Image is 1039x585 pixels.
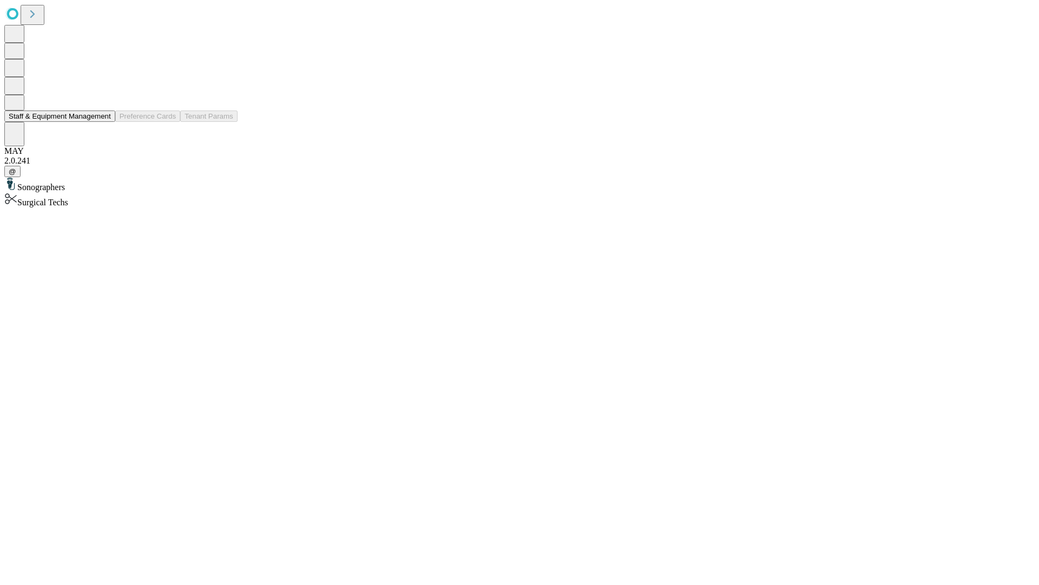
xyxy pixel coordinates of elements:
[4,156,1035,166] div: 2.0.241
[115,110,180,122] button: Preference Cards
[4,177,1035,192] div: Sonographers
[4,166,21,177] button: @
[9,167,16,175] span: @
[4,146,1035,156] div: MAY
[180,110,238,122] button: Tenant Params
[4,110,115,122] button: Staff & Equipment Management
[4,192,1035,207] div: Surgical Techs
